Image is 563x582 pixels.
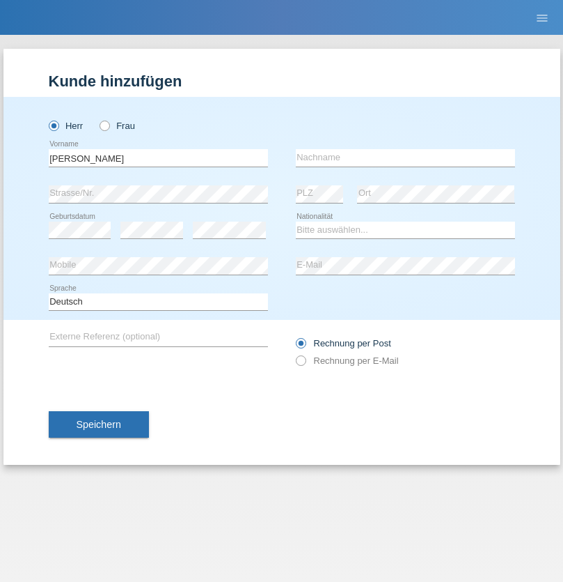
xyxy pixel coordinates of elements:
[49,121,84,131] label: Herr
[296,355,305,373] input: Rechnung per E-Mail
[528,13,556,22] a: menu
[296,338,305,355] input: Rechnung per Post
[296,338,391,349] label: Rechnung per Post
[77,419,121,430] span: Speichern
[49,411,149,438] button: Speichern
[535,11,549,25] i: menu
[296,355,399,366] label: Rechnung per E-Mail
[49,121,58,130] input: Herr
[100,121,135,131] label: Frau
[100,121,109,130] input: Frau
[49,72,515,90] h1: Kunde hinzufügen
